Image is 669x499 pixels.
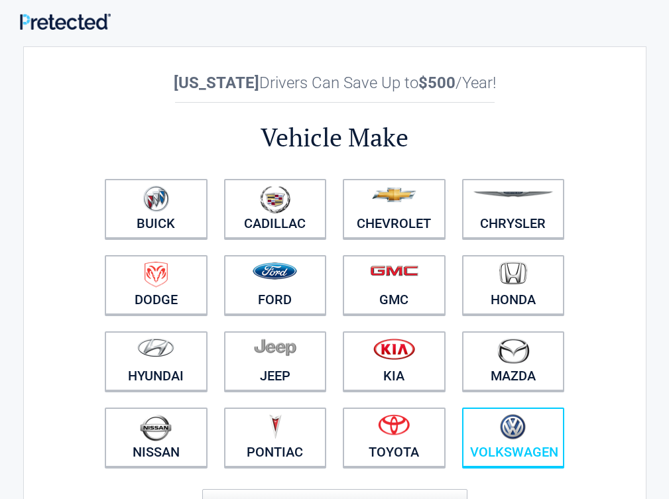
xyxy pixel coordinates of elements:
[224,408,327,467] a: Pontiac
[174,74,259,92] b: [US_STATE]
[462,331,565,391] a: Mazda
[373,338,415,360] img: kia
[462,255,565,315] a: Honda
[20,13,111,30] img: Main Logo
[143,186,169,212] img: buick
[378,414,410,435] img: toyota
[224,179,327,239] a: Cadillac
[140,414,172,441] img: nissan
[343,408,446,467] a: Toyota
[97,121,573,154] h2: Vehicle Make
[224,331,327,391] a: Jeep
[473,192,554,197] img: chrysler
[105,255,208,315] a: Dodge
[500,414,526,440] img: volkswagen
[372,188,416,202] img: chevrolet
[105,408,208,467] a: Nissan
[499,262,527,285] img: honda
[370,265,418,276] img: gmc
[462,179,565,239] a: Chrysler
[497,338,530,364] img: mazda
[253,262,297,280] img: ford
[97,74,573,92] h2: Drivers Can Save Up to /Year
[343,255,446,315] a: GMC
[269,414,282,439] img: pontiac
[343,179,446,239] a: Chevrolet
[418,74,456,92] b: $500
[260,186,290,213] img: cadillac
[105,179,208,239] a: Buick
[137,338,174,357] img: hyundai
[145,262,168,288] img: dodge
[462,408,565,467] a: Volkswagen
[224,255,327,315] a: Ford
[343,331,446,391] a: Kia
[105,331,208,391] a: Hyundai
[254,338,296,357] img: jeep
